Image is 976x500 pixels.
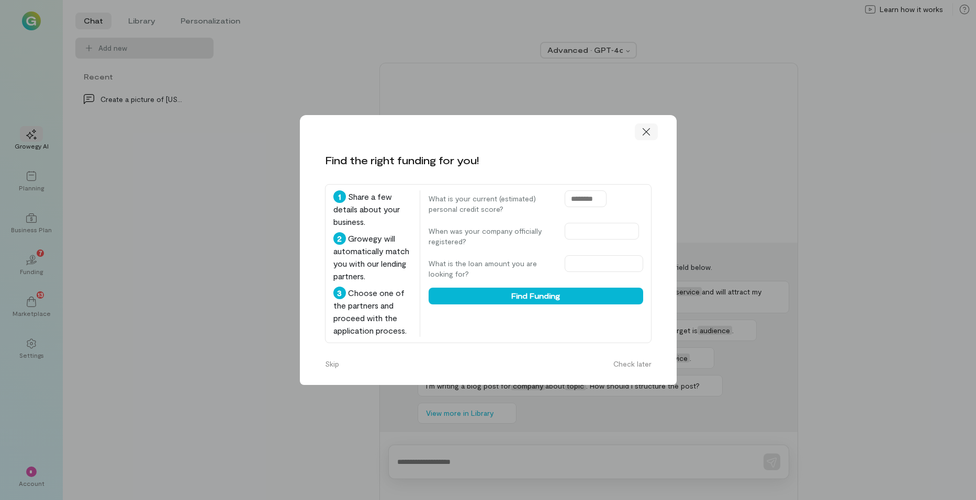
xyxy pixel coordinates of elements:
[333,232,346,245] div: 2
[333,190,346,203] div: 1
[429,226,554,247] label: When was your company officially registered?
[333,287,346,299] div: 3
[333,232,411,282] div: Growegy will automatically match you with our lending partners.
[429,194,554,214] label: What is your current (estimated) personal credit score?
[319,356,345,372] button: Skip
[429,258,554,279] label: What is the loan amount you are looking for?
[429,288,643,304] button: Find Funding
[607,356,658,372] button: Check later
[325,153,479,167] div: Find the right funding for you!
[333,190,411,228] div: Share a few details about your business.
[333,287,411,337] div: Choose one of the partners and proceed with the application process.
